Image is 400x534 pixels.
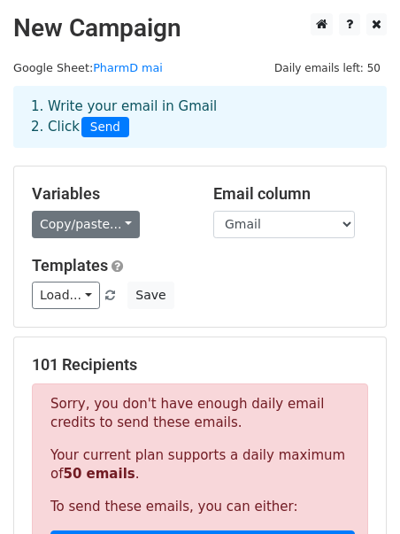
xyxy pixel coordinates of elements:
[63,466,135,482] strong: 50 emails
[268,58,387,78] span: Daily emails left: 50
[312,449,400,534] iframe: Chat Widget
[32,256,108,275] a: Templates
[93,61,163,74] a: PharmD mai
[32,184,187,204] h5: Variables
[213,184,368,204] h5: Email column
[50,498,350,516] p: To send these emails, you can either:
[81,117,129,138] span: Send
[50,446,350,484] p: Your current plan supports a daily maximum of .
[13,13,387,43] h2: New Campaign
[32,282,100,309] a: Load...
[268,61,387,74] a: Daily emails left: 50
[32,355,368,375] h5: 101 Recipients
[50,395,350,432] p: Sorry, you don't have enough daily email credits to send these emails.
[32,211,140,238] a: Copy/paste...
[18,97,382,137] div: 1. Write your email in Gmail 2. Click
[13,61,163,74] small: Google Sheet:
[127,282,173,309] button: Save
